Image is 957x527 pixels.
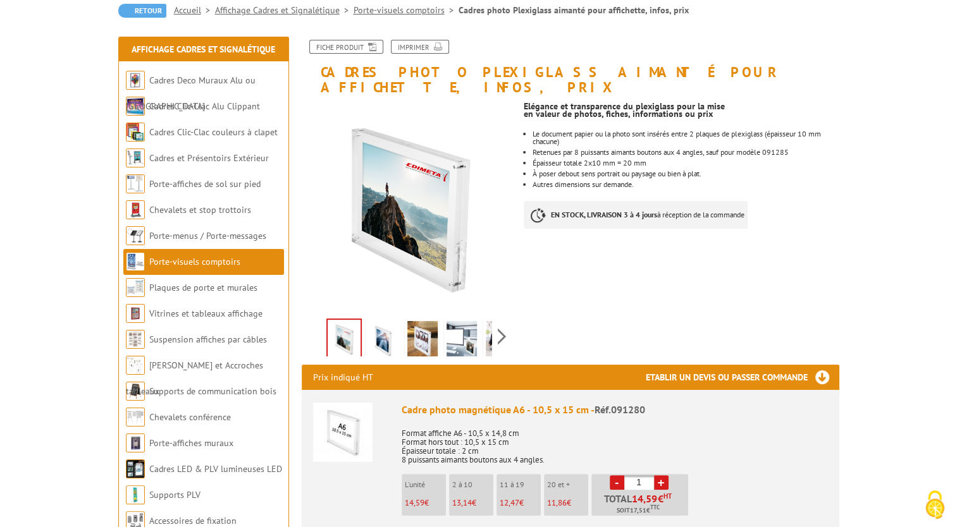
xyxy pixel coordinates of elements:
[149,126,278,138] a: Cadres Clic-Clac couleurs à clapet
[646,365,839,390] h3: Etablir un devis ou passer commande
[632,494,658,504] span: 14,59
[149,385,276,397] a: Supports de communication bois
[149,308,262,319] a: Vitrines et tableaux affichage
[650,504,660,511] sup: TTC
[132,44,275,55] a: Affichage Cadres et Signalétique
[654,475,669,490] a: +
[402,403,828,417] div: Cadre photo magnétique A6 - 10,5 x 15 cm -
[149,100,260,112] a: Cadres Clic-Clac Alu Clippant
[215,4,354,16] a: Affichage Cadres et Signalétique
[919,489,951,521] img: Cookies (fenêtre modale)
[664,492,672,500] sup: HT
[533,170,839,178] li: À poser debout sens portrait ou paysage ou bien à plat.
[126,408,145,427] img: Chevalets conférence
[391,40,449,54] a: Imprimer
[524,110,839,118] div: en valeur de photos, fiches, informations ou prix
[402,420,828,464] p: Format affiche A6 - 10,5 x 14,8 cm Format hors tout : 10,5 x 15 cm Épaisseur totale : 2 cm 8 puis...
[126,75,256,112] a: Cadres Deco Muraux Alu ou [GEOGRAPHIC_DATA]
[533,181,839,188] li: Autres dimensions sur demande.
[452,480,493,489] p: 2 à 10
[913,484,957,527] button: Cookies (fenêtre modale)
[496,326,508,347] span: Next
[547,499,588,507] p: €
[452,497,472,508] span: 13,14
[126,360,263,397] a: [PERSON_NAME] et Accroches tableaux
[126,174,145,193] img: Porte-affiches de sol sur pied
[610,475,624,490] a: -
[149,178,261,190] a: Porte-affiches de sol sur pied
[149,282,257,293] a: Plaques de porte et murales
[174,4,215,16] a: Accueil
[500,497,519,508] span: 12,47
[149,463,282,475] a: Cadres LED & PLV lumineuses LED
[452,499,493,507] p: €
[126,71,145,90] img: Cadres Deco Muraux Alu ou Bois
[328,320,361,359] img: porte_visuels_comptoirs_091280_1.jpg
[551,210,657,219] strong: EN STOCK, LIVRAISON 3 à 4 jours
[118,4,166,18] a: Retour
[354,4,459,16] a: Porte-visuels comptoirs
[524,201,748,229] p: à réception de la commande
[149,152,269,164] a: Cadres et Présentoirs Extérieur
[524,102,839,110] div: Elégance et transparence du plexiglass pour la mise
[617,506,660,516] span: Soit €
[149,437,233,449] a: Porte-affiches muraux
[126,226,145,245] img: Porte-menus / Porte-messages
[302,101,515,314] img: porte_visuels_comptoirs_091280_1.jpg
[447,321,477,360] img: porte_visuels_comptoirs_091280_4.jpg
[486,321,516,360] img: porte_visuels_comptoirs_091280_5.jpg
[149,334,267,345] a: Suspension affiches par câbles
[126,123,145,142] img: Cadres Clic-Clac couleurs à clapet
[533,159,839,167] li: Épaisseur totale 2x10 mm = 20 mm
[149,204,251,215] a: Chevalets et stop trottoirs
[547,497,567,508] span: 11,86
[595,494,688,516] p: Total
[313,403,373,462] img: Cadre photo magnétique A6 - 10,5 x 15 cm
[658,494,664,504] span: €
[405,499,446,507] p: €
[309,40,383,54] a: Fiche produit
[149,230,266,241] a: Porte-menus / Porte-messages
[547,480,588,489] p: 20 et +
[500,499,541,507] p: €
[500,480,541,489] p: 11 à 19
[405,480,446,489] p: L'unité
[368,321,398,360] img: porte_visuels_comptoirs_091280_2.jpg
[533,148,839,156] li: Retenues par 8 puissants aimants boutons aux 4 angles, sauf pour modèle 091285
[126,252,145,271] img: Porte-visuels comptoirs
[313,365,373,390] p: Prix indiqué HT
[126,304,145,323] img: Vitrines et tableaux affichage
[126,148,145,167] img: Cadres et Présentoirs Extérieur
[149,256,240,267] a: Porte-visuels comptoirs
[126,433,145,452] img: Porte-affiches muraux
[126,356,145,375] img: Cimaises et Accroches tableaux
[149,411,231,423] a: Chevalets conférence
[126,485,145,504] img: Supports PLV
[149,515,237,526] a: Accessoires de fixation
[459,4,689,16] li: Cadres photo Plexiglass aimanté pour affichette, infos, prix
[405,497,424,508] span: 14,59
[126,459,145,478] img: Cadres LED & PLV lumineuses LED
[126,278,145,297] img: Plaques de porte et murales
[292,40,849,95] h1: Cadres photo Plexiglass aimanté pour affichette, infos, prix
[149,489,201,500] a: Supports PLV
[533,130,839,145] div: Le document papier ou la photo sont insérés entre 2 plaques de plexiglass (épaisseur 10 mm chacune)
[595,403,645,416] span: Réf.091280
[630,506,646,516] span: 17,51
[126,330,145,349] img: Suspension affiches par câbles
[407,321,438,360] img: porte_visuels_comptoirs_091280_3.jpg
[126,200,145,219] img: Chevalets et stop trottoirs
